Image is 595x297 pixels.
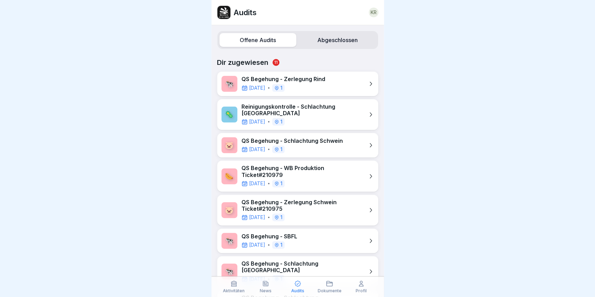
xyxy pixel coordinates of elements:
p: QS Begehung - Zerlegung Schwein Ticket#210975 [241,199,364,212]
p: [DATE] [249,241,265,248]
div: 🌭 [221,168,237,184]
div: 🐷 [221,137,237,153]
p: [DATE] [249,276,265,283]
p: 1 [280,147,282,152]
p: 1 [280,119,282,124]
p: 1 [280,215,282,220]
p: Audits [291,288,304,293]
p: QS Begehung - Schlachtung Schwein [241,138,343,144]
a: 🦠Reinigungskontrolle - Schlachtung [GEOGRAPHIC_DATA][DATE]1 [217,99,378,130]
p: Reinigungskontrolle - Schlachtung [GEOGRAPHIC_DATA] [241,103,364,117]
p: QS Begehung - SBFL [241,233,297,240]
label: Offene Audits [219,33,296,47]
a: 🐷QS Begehung - Zerlegung Schwein Ticket#210975[DATE]1 [217,195,378,226]
a: KR [369,8,378,17]
p: News [260,288,271,293]
img: zazc8asra4ka39jdtci05bj8.png [217,6,230,19]
div: 🐷 [221,202,237,218]
p: Profil [356,288,367,293]
p: [DATE] [249,146,265,153]
a: 🐄QS Begehung - SBFL[DATE]1 [217,228,378,253]
p: QS Begehung - Schlachtung [GEOGRAPHIC_DATA] [241,260,364,274]
label: Abgeschlossen [299,33,376,47]
p: 1 [280,86,282,90]
p: QS Begehung - WB Produktion Ticket#210979 [241,165,364,178]
div: 🐄 [221,264,237,279]
p: Dir zugewiesen [217,58,378,67]
p: [DATE] [249,214,265,221]
p: [DATE] [249,85,265,91]
a: 🐄QS Begehung - Schlachtung [GEOGRAPHIC_DATA][DATE]1 [217,256,378,287]
p: [DATE] [249,118,265,125]
div: 🐄 [221,76,237,92]
p: Aktivitäten [223,288,245,293]
p: QS Begehung - Zerlegung Rind [241,76,325,82]
p: Audits [234,8,257,17]
a: 🐄QS Begehung - Zerlegung Rind[DATE]1 [217,71,378,96]
a: 🌭QS Begehung - WB Produktion Ticket#210979[DATE]1 [217,160,378,191]
div: 🐄 [221,233,237,249]
div: 🦠 [221,107,237,122]
a: 🐷QS Begehung - Schlachtung Schwein[DATE]1 [217,133,378,158]
p: 1 [280,181,282,186]
p: Dokumente [317,288,341,293]
span: 11 [272,59,279,66]
p: [DATE] [249,180,265,187]
p: 1 [280,242,282,247]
